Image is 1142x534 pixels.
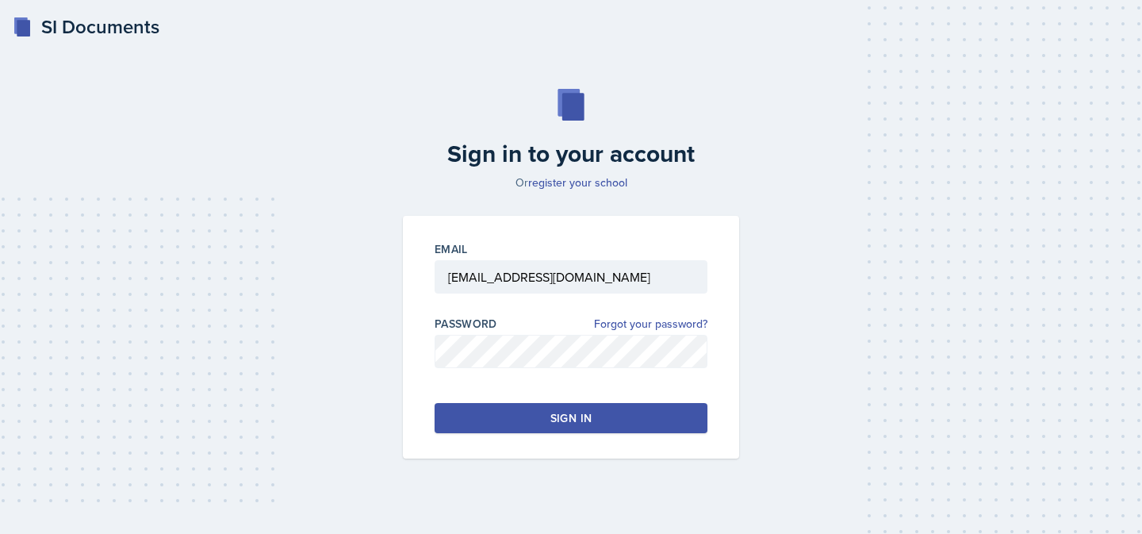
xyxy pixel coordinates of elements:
a: SI Documents [13,13,159,41]
label: Password [435,316,497,332]
a: register your school [528,175,627,190]
a: Forgot your password? [594,316,707,332]
button: Sign in [435,403,707,433]
input: Email [435,260,707,294]
div: Sign in [550,410,592,426]
label: Email [435,241,468,257]
p: Or [393,175,749,190]
h2: Sign in to your account [393,140,749,168]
